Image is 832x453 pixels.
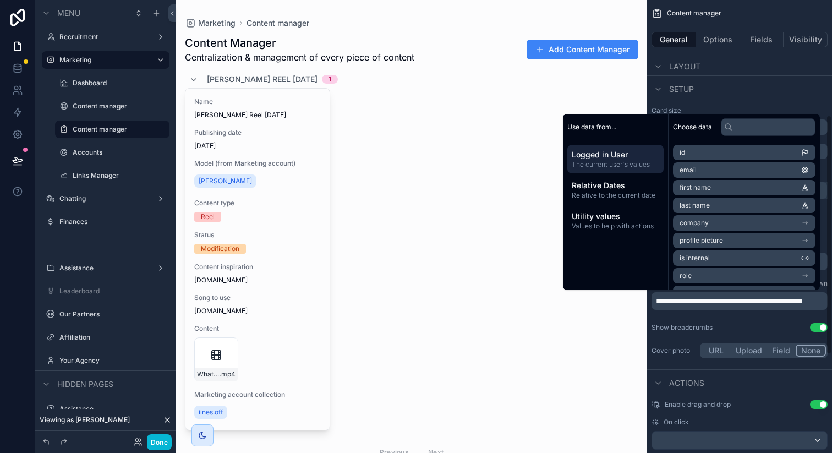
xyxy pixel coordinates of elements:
[572,222,659,231] span: Values to help with actions
[664,418,689,427] span: On click
[59,405,167,413] label: Assistance
[194,263,321,271] span: Content inspiration
[665,400,731,409] span: Enable drag and drop
[199,177,252,185] span: [PERSON_NAME]
[652,323,713,332] div: Show breadcrumbs
[197,370,220,379] span: WhatsApp-Video-2025-10-02-at-19.33.33
[194,199,321,208] span: Content type
[198,18,236,29] span: Marketing
[572,160,659,169] span: The current user's values
[194,293,321,302] span: Song to use
[185,18,236,29] a: Marketing
[572,180,659,191] span: Relative Dates
[59,310,167,319] label: Our Partners
[652,292,828,310] div: scrollable content
[702,345,731,357] button: URL
[669,378,704,389] span: Actions
[194,324,321,333] span: Content
[194,231,321,239] span: Status
[572,211,659,222] span: Utility values
[59,287,167,296] label: Leaderboard
[57,8,80,19] span: Menu
[563,140,668,239] div: scrollable content
[796,345,826,357] button: None
[669,84,694,95] span: Setup
[194,141,321,150] span: [DATE]
[194,97,321,106] span: Name
[59,217,167,226] label: Finances
[185,51,414,64] span: Centralization & management of every piece of content
[73,148,167,157] label: Accounts
[220,370,236,379] span: .mp4
[201,244,239,254] div: Modification
[696,32,740,47] button: Options
[73,171,167,180] label: Links Manager
[194,128,321,137] span: Publishing date
[194,111,321,119] span: [PERSON_NAME] Reel [DATE]
[194,174,256,188] a: [PERSON_NAME]
[185,35,414,51] h1: Content Manager
[147,434,172,450] button: Done
[59,333,167,342] label: Affiliation
[185,88,330,430] a: Name[PERSON_NAME] Reel [DATE]Publishing date[DATE]Model (from Marketing account)[PERSON_NAME]Cont...
[207,74,318,85] span: [PERSON_NAME] Reel [DATE]
[73,79,167,88] label: Dashboard
[652,346,696,355] label: Cover photo
[767,345,796,357] button: Field
[59,356,167,365] label: Your Agency
[740,32,784,47] button: Fields
[59,56,147,64] label: Marketing
[572,191,659,200] span: Relative to the current date
[194,406,227,419] a: iines.off
[194,307,321,315] span: [DOMAIN_NAME]
[567,123,616,132] span: Use data from...
[201,212,215,222] div: Reel
[731,345,767,357] button: Upload
[673,123,712,132] span: Choose data
[73,102,167,111] label: Content manager
[59,32,152,41] label: Recruitment
[194,390,321,399] span: Marketing account collection
[669,61,700,72] span: Layout
[329,75,331,84] div: 1
[59,264,152,272] label: Assistance
[194,276,321,285] span: [DOMAIN_NAME]
[59,194,152,203] label: Chatting
[40,416,130,424] span: Viewing as [PERSON_NAME]
[652,32,696,47] button: General
[199,408,223,417] span: iines.off
[57,379,113,390] span: Hidden pages
[73,125,163,134] label: Content manager
[572,149,659,160] span: Logged in User
[652,106,681,115] label: Card size
[194,159,321,168] span: Model (from Marketing account)
[784,32,828,47] button: Visibility
[247,18,309,29] a: Content manager
[527,40,638,59] button: Add Content Manager
[667,9,721,18] span: Content manager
